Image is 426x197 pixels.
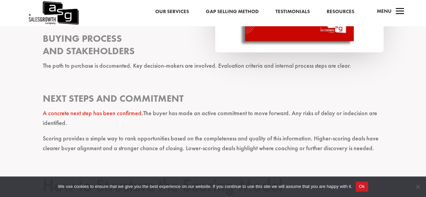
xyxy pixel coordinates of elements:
[43,61,384,77] p: The path to purchase is documented. Key decision-makers are involved. Evaluation criteria and int...
[393,5,406,19] span: a
[58,183,352,190] span: We use cookies to ensure that we give you the best experience on our website. If you continue to ...
[356,182,368,192] button: Ok
[43,32,384,61] h3: Buying Process and Stakeholders
[155,7,189,16] a: Our Services
[326,7,354,16] a: Resources
[414,183,421,190] span: No
[43,134,384,159] p: Scoring provides a simple way to rank opportunities based on the completeness and quality of this...
[275,7,309,16] a: Testimonials
[43,108,384,134] p: The buyer has made an active commitment to move forward. Any risks of delay or indecision are ide...
[205,7,258,16] a: Gap Selling Method
[43,92,384,108] h3: Next Steps and Commitment
[376,8,391,14] span: Menu
[43,109,143,117] a: A concrete next step has been confirmed.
